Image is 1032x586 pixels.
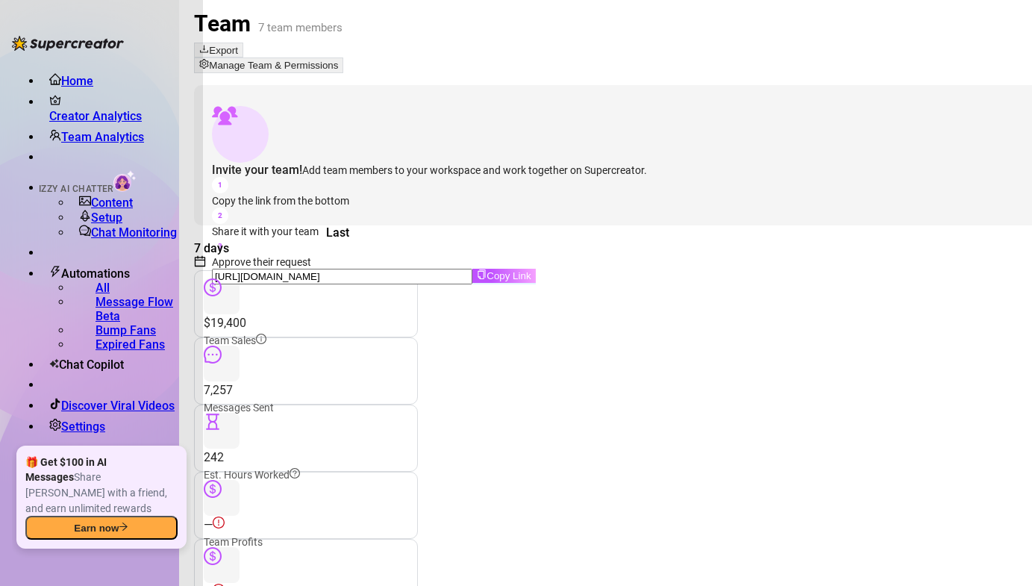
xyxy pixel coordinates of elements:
span: Izzy AI Chatter [39,184,113,194]
span: exclamation-circle [213,517,225,532]
span: 🎁 Get $100 in AI Messages [25,456,107,484]
span: Chat Copilot [59,358,124,372]
span: Messages Sent [204,402,274,414]
img: AI Chatter [113,170,137,192]
span: thunderbolt [49,266,61,281]
a: Expired Fans [96,337,165,352]
a: Discover Viral Videos [61,399,175,413]
a: Setup [91,211,122,225]
span: dollar-circle [204,285,222,299]
span: info-circle [256,334,266,346]
span: dollar-circle [204,554,222,568]
a: Creator Analytics [49,109,191,123]
a: Settings [61,420,105,434]
div: Team Sales [204,332,405,349]
div: Est. Hours Worked [204,467,405,483]
button: Export [194,43,243,57]
span: crown [49,95,61,109]
span: dollar-circle [204,487,222,501]
span: comment [79,225,91,240]
span: Beta [96,309,120,323]
h2: Team [194,10,1017,37]
span: Export [209,45,238,56]
span: Add team members to your workspace and work together on Supercreator. [302,164,647,176]
span: $19,400 [204,316,246,330]
span: 7,257 [204,383,233,397]
span: tik-tok [49,399,61,413]
span: setting [49,420,61,434]
span: 242 [204,450,224,464]
span: Invite your team! [212,163,302,177]
div: Message Flow [96,295,191,309]
span: Copy the link from the bottom [212,195,349,207]
img: Chat Copilot [49,358,59,369]
div: — [204,516,405,534]
span: hourglass [204,420,222,434]
span: home [49,74,61,88]
span: question-circle [290,469,300,481]
img: logo-BBDzfeDw.svg [12,36,124,51]
span: Copy Link [487,271,531,282]
button: Earn nowarrow-right [25,516,178,540]
a: Content [91,196,133,210]
span: Share [PERSON_NAME] with a friend, and earn unlimited rewards [25,471,167,514]
span: rocket [79,211,91,225]
a: Home [61,74,93,88]
span: 7 team members [258,21,343,34]
span: Automations [61,266,130,281]
span: team [49,130,61,144]
a: All [96,281,110,295]
a: Chat Monitoring [91,225,177,240]
span: Manage Team & Permissions [209,60,338,72]
span: message [204,352,222,367]
a: Bump Fans [96,323,156,337]
button: Manage Team & Permissions [194,57,343,72]
span: 2 [212,208,228,224]
span: arrow-right [119,523,128,534]
span: download [199,45,209,56]
button: Copy Link [472,269,536,282]
a: Message FlowBeta [96,295,191,323]
span: copy [477,271,487,282]
span: Team Profits [204,536,263,548]
a: Team Analytics [61,130,144,144]
span: 1 [212,177,228,193]
span: picture [79,196,91,210]
span: Earn now [74,523,119,534]
span: setting [199,60,209,72]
